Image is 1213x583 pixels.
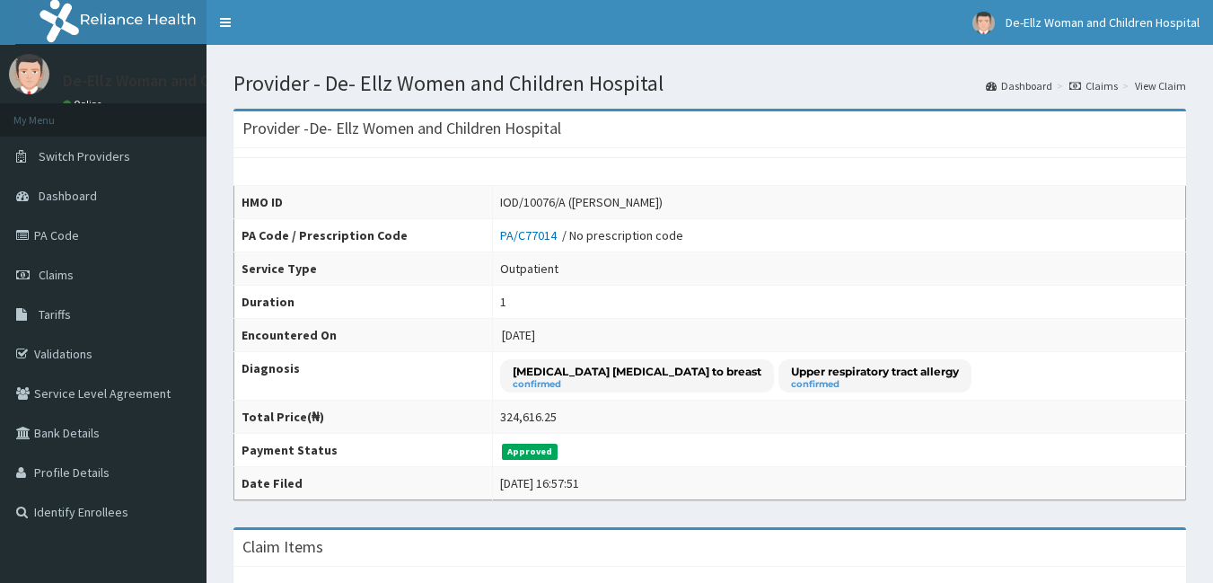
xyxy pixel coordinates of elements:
[513,364,761,379] p: [MEDICAL_DATA] [MEDICAL_DATA] to breast
[233,72,1186,95] h1: Provider - De- Ellz Women and Children Hospital
[234,401,493,434] th: Total Price(₦)
[1135,78,1186,93] a: View Claim
[234,186,493,219] th: HMO ID
[500,193,663,211] div: IOD/10076/A ([PERSON_NAME])
[234,286,493,319] th: Duration
[234,352,493,401] th: Diagnosis
[500,226,683,244] div: / No prescription code
[791,364,959,379] p: Upper respiratory tract allergy
[234,434,493,467] th: Payment Status
[500,227,562,243] a: PA/C77014
[63,73,321,89] p: De-Ellz Woman and Children Hospital
[63,98,106,110] a: Online
[500,293,506,311] div: 1
[39,306,71,322] span: Tariffs
[234,319,493,352] th: Encountered On
[242,539,323,555] h3: Claim Items
[234,467,493,500] th: Date Filed
[502,444,558,460] span: Approved
[39,267,74,283] span: Claims
[500,260,558,278] div: Outpatient
[242,120,561,137] h3: Provider - De- Ellz Women and Children Hospital
[1069,78,1118,93] a: Claims
[39,148,130,164] span: Switch Providers
[39,188,97,204] span: Dashboard
[502,327,535,343] span: [DATE]
[986,78,1052,93] a: Dashboard
[972,12,995,34] img: User Image
[234,252,493,286] th: Service Type
[513,380,761,389] small: confirmed
[1006,14,1200,31] span: De-Ellz Woman and Children Hospital
[234,219,493,252] th: PA Code / Prescription Code
[9,54,49,94] img: User Image
[791,380,959,389] small: confirmed
[500,408,557,426] div: 324,616.25
[500,474,579,492] div: [DATE] 16:57:51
